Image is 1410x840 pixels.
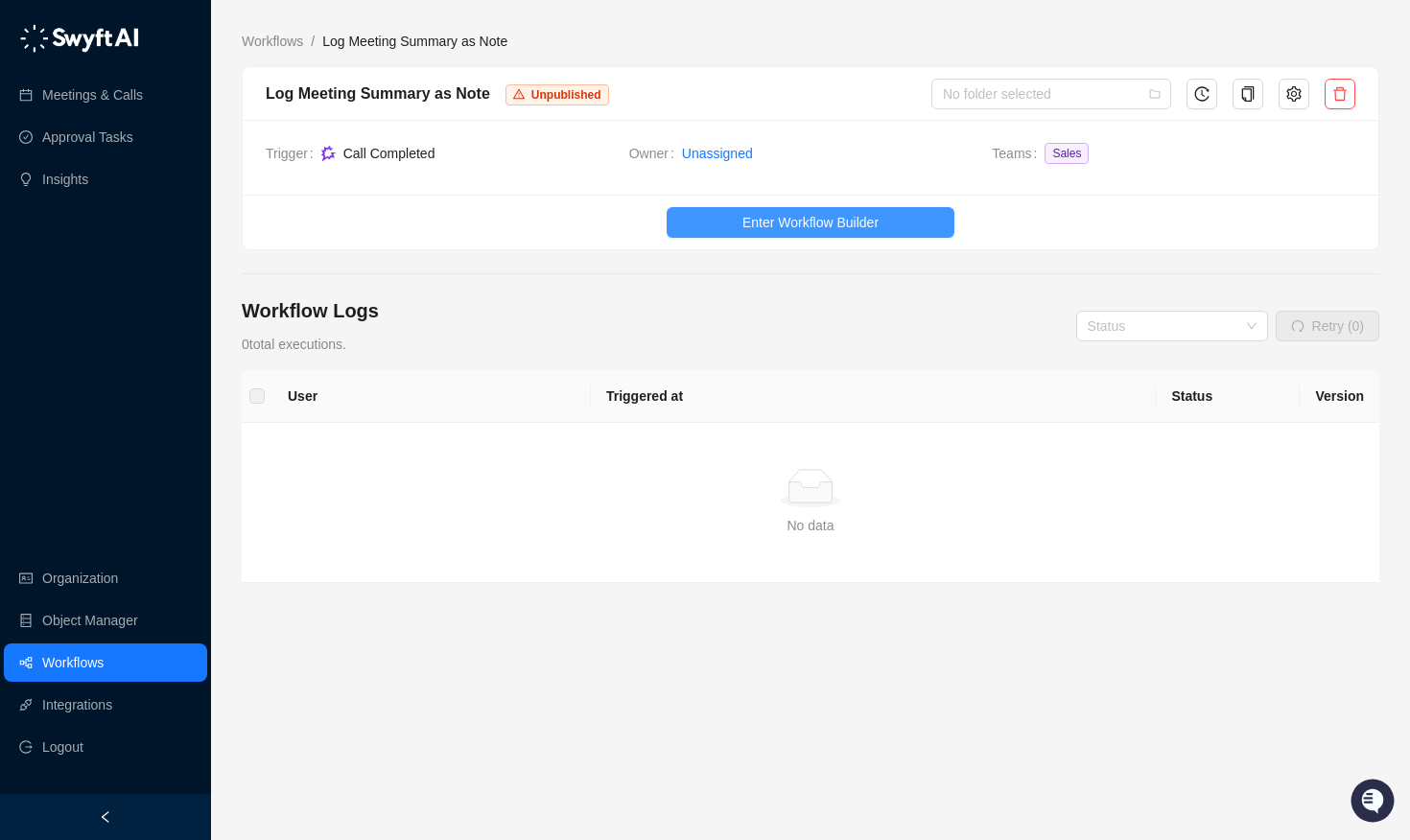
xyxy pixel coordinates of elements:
[42,643,104,682] a: Workflows
[531,88,601,102] span: Unpublished
[86,270,102,286] div: 📶
[42,559,118,597] a: Organization
[1240,86,1256,102] span: copy
[191,315,232,330] span: Pylon
[42,160,88,198] a: Insights
[1156,370,1300,423] th: Status
[1332,86,1348,102] span: delete
[266,143,321,164] span: Trigger
[238,31,307,52] a: Workflows
[12,261,79,295] a: 📚Docs
[326,179,349,202] button: Start new chat
[513,88,525,100] span: warning
[322,34,507,49] span: Log Meeting Summary as Note
[65,174,315,193] div: Start new chat
[19,19,58,58] img: Swyft AI
[311,31,315,52] li: /
[266,82,490,105] div: Log Meeting Summary as Note
[243,207,1378,238] a: Enter Workflow Builder
[106,268,148,288] span: Status
[42,728,83,766] span: Logout
[272,370,591,423] th: User
[79,261,155,295] a: 📶Status
[42,118,133,156] a: Approval Tasks
[1349,777,1400,828] iframe: Open customer support
[1286,86,1302,102] span: setting
[135,315,232,330] a: Powered byPylon
[629,143,682,164] span: Owner
[19,740,33,754] span: logout
[42,686,112,724] a: Integrations
[19,77,349,107] p: Welcome 👋
[42,76,143,114] a: Meetings & Calls
[682,143,753,164] a: Unassigned
[19,270,35,286] div: 📚
[1276,311,1379,341] button: Retry (0)
[19,24,139,53] img: logo-05li4sbe.png
[1045,143,1089,164] span: Sales
[99,810,112,824] span: left
[19,174,54,208] img: 5124521997842_fc6d7dfcefe973c2e489_88.png
[321,146,336,161] img: gong-Dwh8HbPa.png
[667,207,954,238] button: Enter Workflow Builder
[19,107,349,138] h2: How can we help?
[992,143,1045,172] span: Teams
[242,297,379,324] h4: Workflow Logs
[65,193,243,208] div: We're available if you need us!
[38,268,71,288] span: Docs
[1149,88,1161,100] span: folder
[265,515,1356,536] div: No data
[42,601,138,640] a: Object Manager
[242,337,346,352] span: 0 total executions.
[1194,86,1210,102] span: history
[343,146,435,161] span: Call Completed
[1300,370,1379,423] th: Version
[591,370,1157,423] th: Triggered at
[742,212,879,233] span: Enter Workflow Builder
